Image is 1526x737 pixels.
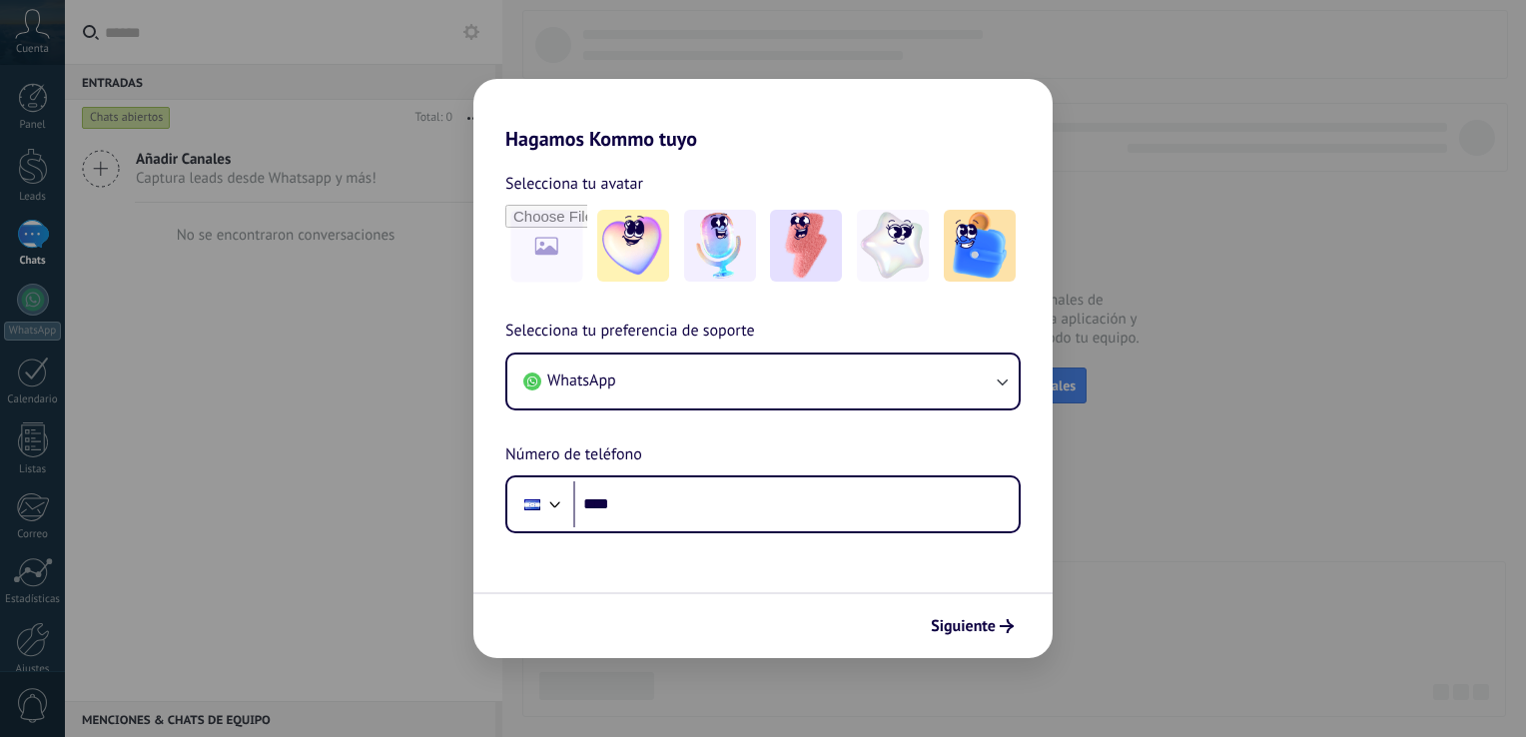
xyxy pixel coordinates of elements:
[944,210,1016,282] img: -5.jpeg
[507,355,1019,408] button: WhatsApp
[547,370,616,390] span: WhatsApp
[857,210,929,282] img: -4.jpeg
[597,210,669,282] img: -1.jpeg
[770,210,842,282] img: -3.jpeg
[505,319,755,345] span: Selecciona tu preferencia de soporte
[513,483,551,525] div: Honduras: + 504
[473,79,1053,151] h2: Hagamos Kommo tuyo
[505,171,643,197] span: Selecciona tu avatar
[931,619,996,633] span: Siguiente
[922,609,1023,643] button: Siguiente
[505,442,642,468] span: Número de teléfono
[684,210,756,282] img: -2.jpeg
